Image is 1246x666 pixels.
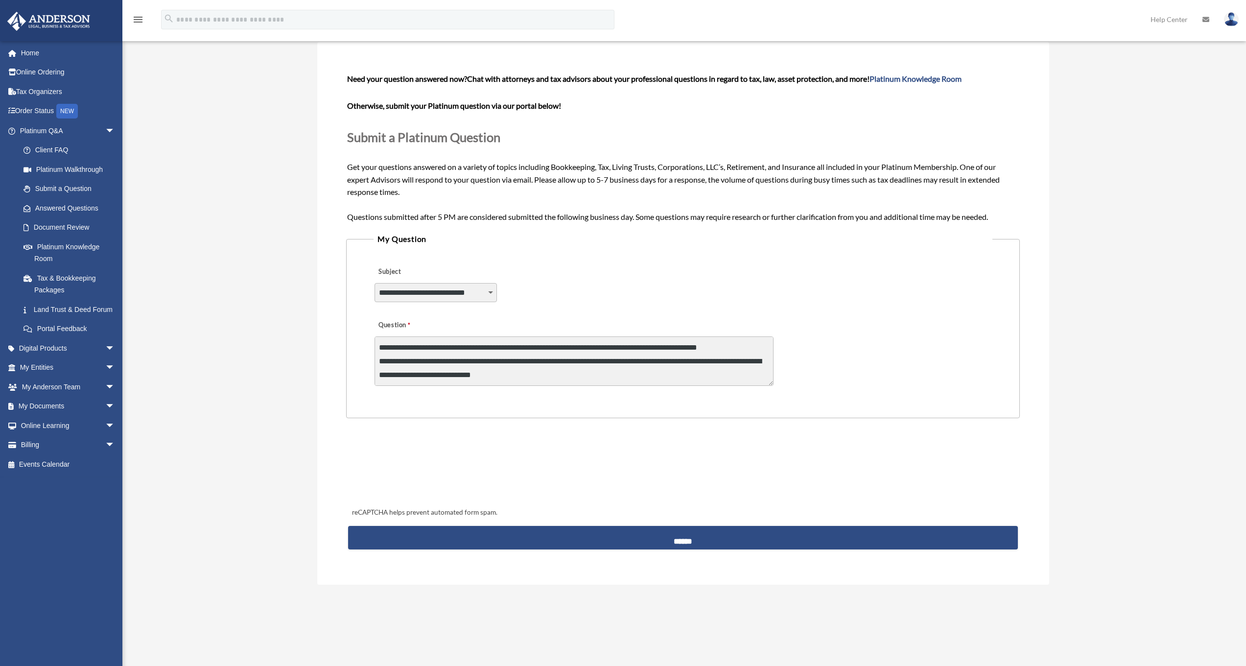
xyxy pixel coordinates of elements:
div: reCAPTCHA helps prevent automated form spam. [348,507,1017,519]
a: Online Learningarrow_drop_down [7,416,130,435]
a: Land Trust & Deed Forum [14,300,130,319]
a: Digital Productsarrow_drop_down [7,338,130,358]
a: My Documentsarrow_drop_down [7,397,130,416]
a: Submit a Question [14,179,125,199]
a: Home [7,43,130,63]
div: NEW [56,104,78,119]
a: Client FAQ [14,141,130,160]
span: Chat with attorneys and tax advisors about your professional questions in regard to tax, law, ass... [467,74,962,83]
span: Get your questions answered on a variety of topics including Bookkeeping, Tax, Living Trusts, Cor... [347,74,1018,221]
span: Submit a Platinum Question [347,130,500,144]
a: Platinum Knowledge Room [870,74,962,83]
span: arrow_drop_down [105,397,125,417]
img: Anderson Advisors Platinum Portal [4,12,93,31]
b: Otherwise, submit your Platinum question via our portal below! [347,101,561,110]
a: My Anderson Teamarrow_drop_down [7,377,130,397]
iframe: reCAPTCHA [349,449,498,487]
legend: My Question [374,232,992,246]
a: Platinum Walkthrough [14,160,130,179]
label: Subject [375,265,468,279]
img: User Pic [1224,12,1239,26]
i: search [164,13,174,24]
span: arrow_drop_down [105,377,125,397]
a: Answered Questions [14,198,130,218]
a: Events Calendar [7,454,130,474]
a: menu [132,17,144,25]
a: Platinum Knowledge Room [14,237,130,268]
a: Online Ordering [7,63,130,82]
a: Portal Feedback [14,319,130,339]
span: arrow_drop_down [105,416,125,436]
span: Need your question answered now? [347,74,467,83]
a: Platinum Q&Aarrow_drop_down [7,121,130,141]
span: arrow_drop_down [105,338,125,358]
span: arrow_drop_down [105,121,125,141]
i: menu [132,14,144,25]
a: Document Review [14,218,130,238]
a: Billingarrow_drop_down [7,435,130,455]
a: Tax & Bookkeeping Packages [14,268,130,300]
span: arrow_drop_down [105,358,125,378]
a: My Entitiesarrow_drop_down [7,358,130,378]
label: Question [375,318,450,332]
a: Tax Organizers [7,82,130,101]
span: arrow_drop_down [105,435,125,455]
a: Order StatusNEW [7,101,130,121]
